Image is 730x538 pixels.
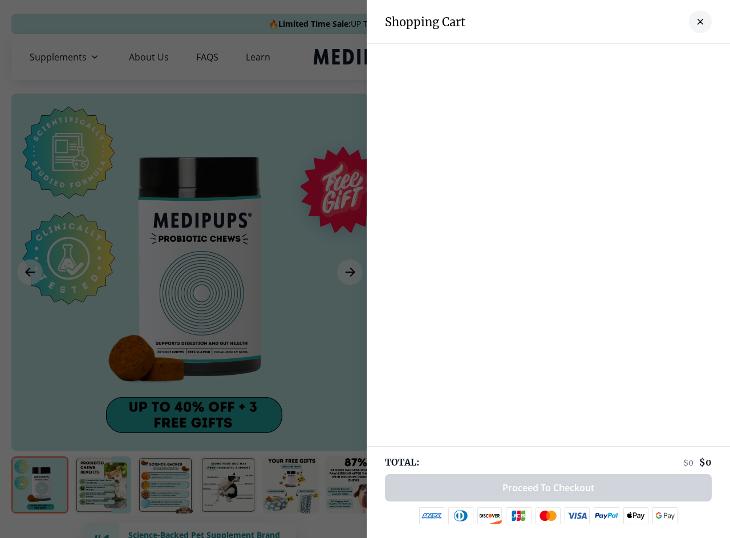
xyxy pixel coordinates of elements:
img: discover [477,507,502,524]
img: amex [419,507,444,524]
img: google [652,507,678,524]
img: mastercard [536,507,561,524]
img: paypal [594,507,619,524]
img: jcb [506,507,532,524]
img: apple [623,507,648,524]
h3: Shopping Cart [385,15,465,29]
span: $ 0 [699,456,712,468]
span: $ 0 [683,458,693,468]
img: diners-club [448,507,473,524]
span: TOTAL: [385,456,419,468]
button: close-cart [689,10,712,33]
img: visa [565,507,590,524]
